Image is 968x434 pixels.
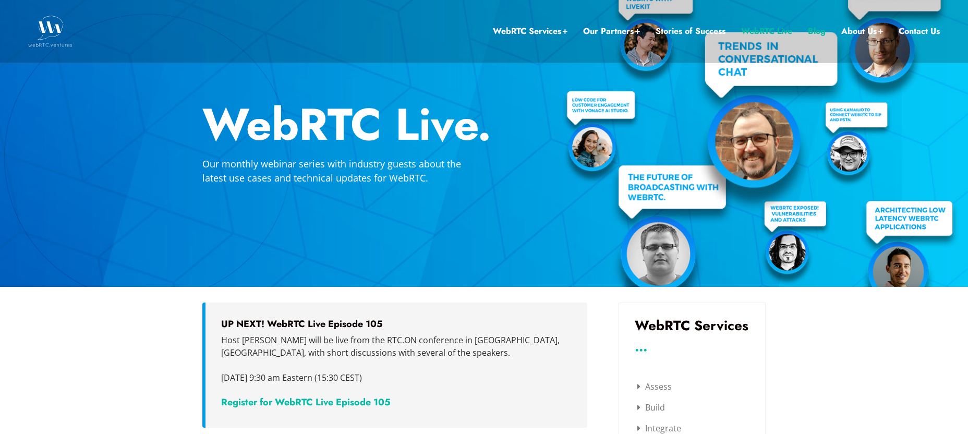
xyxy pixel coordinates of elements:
a: Assess [637,381,672,392]
h2: WebRTC Live. [202,102,766,147]
div: Host [PERSON_NAME] will be live from the RTC.ON conference in [GEOGRAPHIC_DATA], [GEOGRAPHIC_DATA... [202,303,587,428]
a: WebRTC Services [493,25,567,38]
a: Integrate [637,423,681,434]
a: Blog [808,25,826,38]
img: WebRTC.ventures [28,16,72,47]
h3: ... [635,343,749,351]
h3: WebRTC Services [635,319,749,332]
a: Register for WebRTC Live Episode 105 [221,395,391,409]
a: Our Partners [583,25,640,38]
a: WebRTC Live [741,25,792,38]
a: Stories of Success [656,25,725,38]
p: Our monthly webinar series with industry guests about the latest use cases and technical updates ... [202,157,484,185]
h5: UP NEXT! WebRTC Live Episode 105 [221,318,572,330]
a: Build [637,402,665,413]
a: About Us [841,25,883,38]
a: Contact Us [899,25,940,38]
